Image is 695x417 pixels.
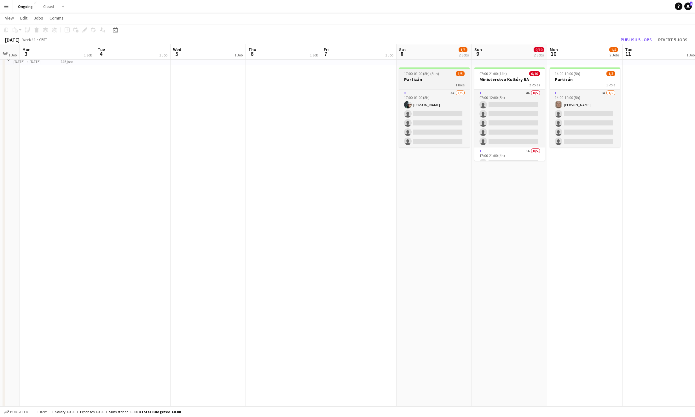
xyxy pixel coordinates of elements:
[247,50,256,57] span: 6
[20,15,27,21] span: Edit
[534,47,544,52] span: 0/10
[624,50,632,57] span: 11
[3,14,16,22] a: View
[606,83,615,87] span: 1 Role
[55,409,181,414] div: Salary €0.00 + Expenses €0.00 + Subsistence €0.00 =
[606,71,615,76] span: 1/5
[474,67,545,161] app-job-card: 07:00-21:00 (14h)0/10Ministerstvo Kultúry BA2 Roles4A0/507:00-12:00 (5h) 5A0/517:00-21:00 (4h)
[5,37,20,43] div: [DATE]
[474,47,482,52] span: Sun
[625,47,632,52] span: Tue
[473,50,482,57] span: 9
[172,50,181,57] span: 5
[686,53,695,57] div: 1 Job
[399,47,406,52] span: Sat
[47,14,66,22] a: Comms
[38,0,59,13] button: Closed
[324,47,329,52] span: Fri
[550,77,620,82] h3: Partizán
[34,15,43,21] span: Jobs
[404,71,439,76] span: 17:00-01:00 (8h) (Sun)
[14,59,60,64] div: [DATE] → [DATE]
[479,71,507,76] span: 07:00-21:00 (14h)
[690,2,692,6] span: 1
[550,90,620,148] app-card-role: 1A1/514:00-19:00 (5h)[PERSON_NAME]
[31,14,46,22] a: Jobs
[21,50,31,57] span: 3
[97,50,105,57] span: 4
[35,409,50,414] span: 1 item
[159,53,167,57] div: 1 Job
[399,77,470,82] h3: Partizán
[61,59,73,64] div: 245 jobs
[474,148,545,206] app-card-role: 5A0/517:00-21:00 (4h)
[456,71,465,76] span: 1/5
[9,53,17,57] div: 1 Job
[39,37,47,42] div: CEST
[459,53,469,57] div: 2 Jobs
[310,53,318,57] div: 1 Job
[323,50,329,57] span: 7
[385,53,393,57] div: 1 Job
[399,67,470,148] app-job-card: 17:00-01:00 (8h) (Sun)1/5Partizán1 Role3A1/517:00-01:00 (8h)[PERSON_NAME]
[618,36,654,44] button: Publish 5 jobs
[10,410,28,414] span: Budgeted
[459,47,467,52] span: 1/5
[549,50,558,57] span: 10
[455,83,465,87] span: 1 Role
[555,71,580,76] span: 14:00-19:00 (5h)
[22,47,31,52] span: Mon
[21,37,37,42] span: Week 44
[173,47,181,52] span: Wed
[474,77,545,82] h3: Ministerstvo Kultúry BA
[529,71,540,76] span: 0/10
[141,409,181,414] span: Total Budgeted €0.00
[550,67,620,148] app-job-card: 14:00-19:00 (5h)1/5Partizán1 Role1A1/514:00-19:00 (5h)[PERSON_NAME]
[534,53,544,57] div: 2 Jobs
[656,36,690,44] button: Revert 5 jobs
[18,14,30,22] a: Edit
[610,53,619,57] div: 2 Jobs
[609,47,618,52] span: 1/5
[84,53,92,57] div: 1 Job
[3,408,29,415] button: Budgeted
[684,3,692,10] a: 1
[529,83,540,87] span: 2 Roles
[398,50,406,57] span: 8
[98,47,105,52] span: Tue
[13,0,38,13] button: Ongoing
[49,15,64,21] span: Comms
[5,15,14,21] span: View
[399,90,470,148] app-card-role: 3A1/517:00-01:00 (8h)[PERSON_NAME]
[248,47,256,52] span: Thu
[474,90,545,148] app-card-role: 4A0/507:00-12:00 (5h)
[550,47,558,52] span: Mon
[235,53,243,57] div: 1 Job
